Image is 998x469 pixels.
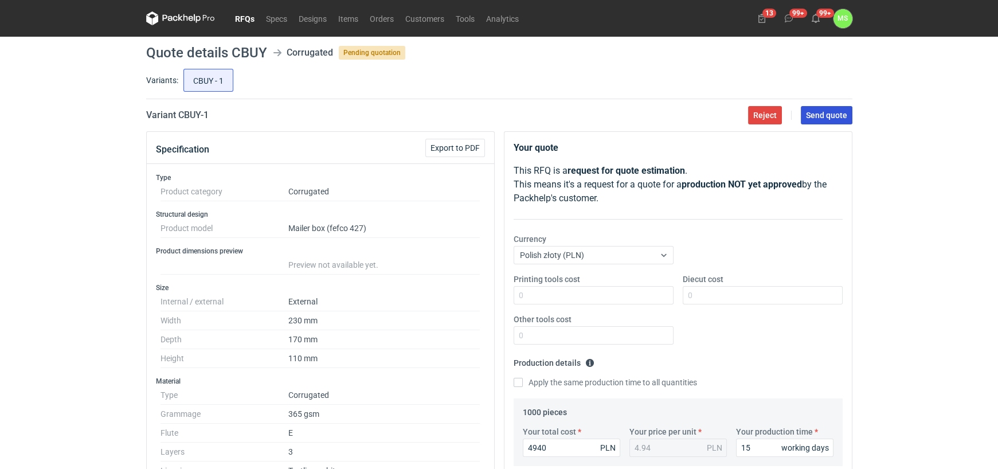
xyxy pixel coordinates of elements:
[288,349,480,368] dd: 110 mm
[183,69,233,92] label: CBUY - 1
[833,9,852,28] button: MS
[568,165,685,176] strong: request for quote estimation
[514,142,558,153] strong: Your quote
[600,442,616,454] div: PLN
[514,233,546,245] label: Currency
[339,46,405,60] span: Pending quotation
[833,9,852,28] div: Magdalena Szumiło
[288,182,480,201] dd: Corrugated
[161,443,288,462] dt: Layers
[514,314,572,325] label: Other tools cost
[156,283,485,292] h3: Size
[523,439,620,457] input: 0
[781,442,829,454] div: working days
[161,330,288,349] dt: Depth
[146,108,209,122] h2: Variant CBUY - 1
[514,326,674,345] input: 0
[807,9,825,28] button: 99+
[288,424,480,443] dd: E
[161,386,288,405] dt: Type
[156,210,485,219] h3: Structural design
[156,136,209,163] button: Specification
[161,219,288,238] dt: Product model
[736,426,813,437] label: Your production time
[514,164,843,205] p: This RFQ is a . This means it's a request for a quote for a by the Packhelp's customer.
[748,106,782,124] button: Reject
[156,247,485,256] h3: Product dimensions preview
[161,424,288,443] dt: Flute
[629,426,696,437] label: Your price per unit
[707,442,722,454] div: PLN
[288,292,480,311] dd: External
[683,273,723,285] label: Diecut cost
[288,405,480,424] dd: 365 gsm
[514,286,674,304] input: 0
[806,111,847,119] span: Send quote
[364,11,400,25] a: Orders
[780,9,798,28] button: 99+
[288,219,480,238] dd: Mailer box (fefco 427)
[682,179,802,190] strong: production NOT yet approved
[260,11,293,25] a: Specs
[430,144,480,152] span: Export to PDF
[146,46,267,60] h1: Quote details CBUY
[450,11,480,25] a: Tools
[288,260,378,269] span: Preview not available yet.
[288,386,480,405] dd: Corrugated
[161,405,288,424] dt: Grammage
[514,354,594,368] legend: Production details
[480,11,525,25] a: Analytics
[514,273,580,285] label: Printing tools cost
[287,46,333,60] div: Corrugated
[161,349,288,368] dt: Height
[288,311,480,330] dd: 230 mm
[156,173,485,182] h3: Type
[801,106,852,124] button: Send quote
[400,11,450,25] a: Customers
[514,377,697,388] label: Apply the same production time to all quantities
[161,182,288,201] dt: Product category
[753,111,777,119] span: Reject
[146,75,178,86] label: Variants:
[683,286,843,304] input: 0
[425,139,485,157] button: Export to PDF
[156,377,485,386] h3: Material
[332,11,364,25] a: Items
[161,292,288,311] dt: Internal / external
[288,443,480,462] dd: 3
[229,11,260,25] a: RFQs
[288,330,480,349] dd: 170 mm
[146,11,215,25] svg: Packhelp Pro
[736,439,833,457] input: 0
[293,11,332,25] a: Designs
[161,311,288,330] dt: Width
[523,403,567,417] legend: 1000 pieces
[753,9,771,28] button: 13
[520,251,584,260] span: Polish złoty (PLN)
[523,426,576,437] label: Your total cost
